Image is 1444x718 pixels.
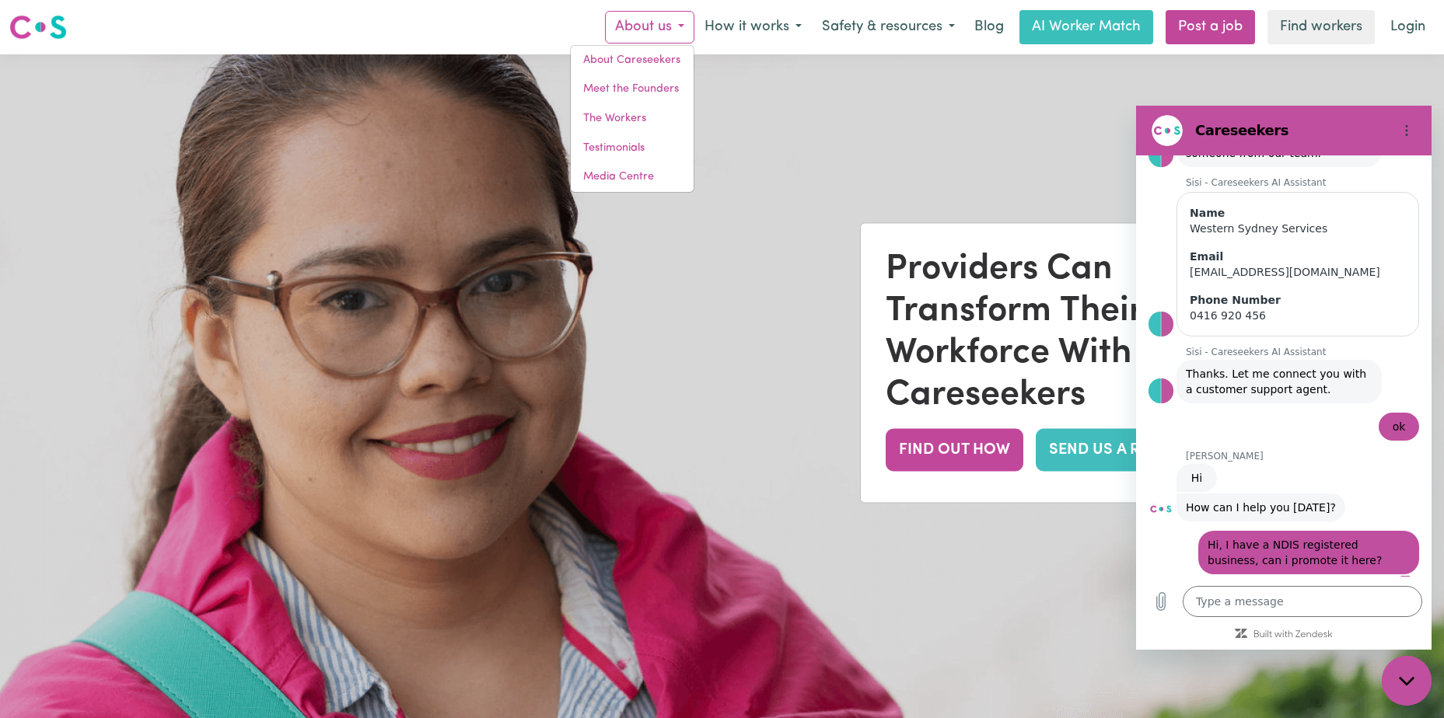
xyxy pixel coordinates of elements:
[571,75,694,104] a: Meet the Founders
[886,429,1023,472] button: FIND OUT HOW
[571,46,694,75] a: About Careseekers
[812,11,965,44] button: Safety & resources
[965,10,1013,44] a: Blog
[1036,429,1217,472] a: SEND US A REFERRAL
[1382,656,1432,706] iframe: Button to launch messaging window, conversation in progress
[9,9,67,45] a: Careseekers logo
[1381,10,1435,44] a: Login
[1136,106,1432,650] iframe: Messaging window
[1267,10,1375,44] a: Find workers
[9,13,67,41] img: Careseekers logo
[886,249,1223,417] div: Providers Can Transform Their Workforce With Careseekers
[694,11,812,44] button: How it works
[1019,10,1153,44] a: AI Worker Match
[1166,10,1255,44] a: Post a job
[605,11,694,44] button: About us
[571,134,694,163] a: Testimonials
[571,104,694,134] a: The Workers
[571,162,694,192] a: Media Centre
[570,45,694,193] div: About us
